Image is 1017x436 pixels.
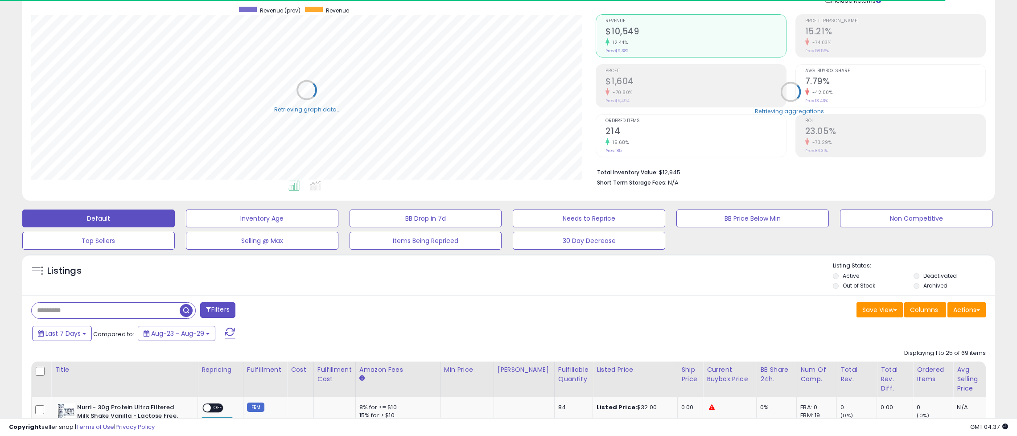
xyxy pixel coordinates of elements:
[274,105,339,113] div: Retrieving graph data..
[350,210,502,227] button: BB Drop in 7d
[186,232,338,250] button: Selling @ Max
[9,423,155,432] div: seller snap | |
[22,210,175,227] button: Default
[840,210,992,227] button: Non Competitive
[22,232,175,250] button: Top Sellers
[186,210,338,227] button: Inventory Age
[513,210,665,227] button: Needs to Reprice
[676,210,829,227] button: BB Price Below Min
[513,232,665,250] button: 30 Day Decrease
[9,423,41,431] strong: Copyright
[350,232,502,250] button: Items Being Repriced
[755,107,827,115] div: Retrieving aggregations..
